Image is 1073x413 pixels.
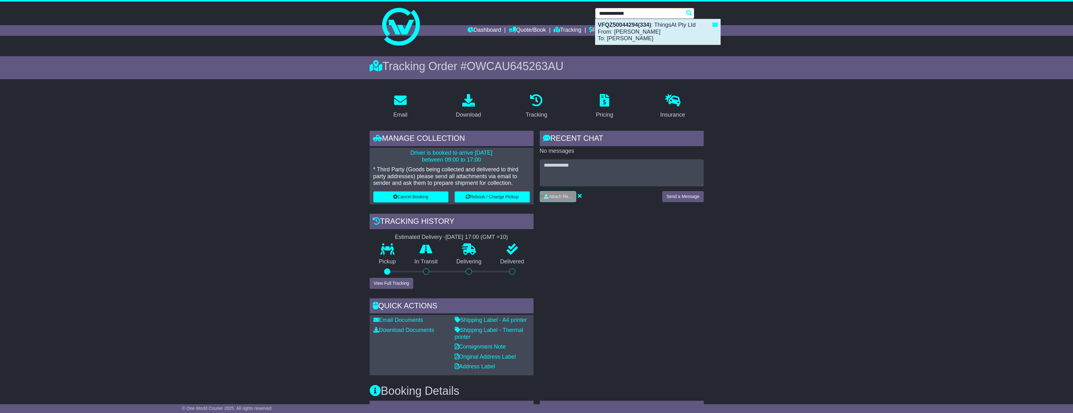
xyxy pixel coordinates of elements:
[456,111,481,119] div: Download
[522,92,551,121] a: Tracking
[452,92,485,121] a: Download
[596,111,613,119] div: Pricing
[491,258,534,265] p: Delivered
[370,278,413,289] button: View Full Tracking
[595,19,720,45] div: : ThingsAt Pty Ltd From: [PERSON_NAME] To: [PERSON_NAME]
[405,258,447,265] p: In Transit
[660,111,685,119] div: Insurance
[373,317,423,323] a: Email Documents
[455,354,516,360] a: Original Address Label
[540,148,704,155] p: No messages
[592,92,617,121] a: Pricing
[370,298,534,315] div: Quick Actions
[455,363,495,370] a: Address Label
[589,25,618,36] a: Financials
[389,92,411,121] a: Email
[373,327,434,333] a: Download Documents
[373,150,530,163] p: Driver is booked to arrive [DATE] between 09:00 to 17:00
[373,191,448,202] button: Cancel Booking
[540,131,704,148] div: RECENT CHAT
[370,385,704,397] h3: Booking Details
[370,234,534,241] div: Estimated Delivery -
[509,25,546,36] a: Quote/Book
[468,25,501,36] a: Dashboard
[393,111,407,119] div: Email
[526,111,547,119] div: Tracking
[370,214,534,231] div: Tracking history
[554,25,581,36] a: Tracking
[446,234,508,241] div: [DATE] 17:00 (GMT +10)
[455,317,527,323] a: Shipping Label - A4 printer
[455,327,523,340] a: Shipping Label - Thermal printer
[455,344,506,350] a: Consignment Note
[662,191,703,202] button: Send a Message
[598,22,651,28] strong: VFQZ50044294(334)
[370,131,534,148] div: Manage collection
[182,406,273,411] span: © One World Courier 2025. All rights reserved.
[455,191,530,202] button: Rebook / Change Pickup
[447,258,491,265] p: Delivering
[370,59,704,73] div: Tracking Order #
[656,92,689,121] a: Insurance
[370,258,405,265] p: Pickup
[373,166,530,187] p: * Third Party (Goods being collected and delivered to third party addresses) please send all atta...
[467,60,563,73] span: OWCAU645263AU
